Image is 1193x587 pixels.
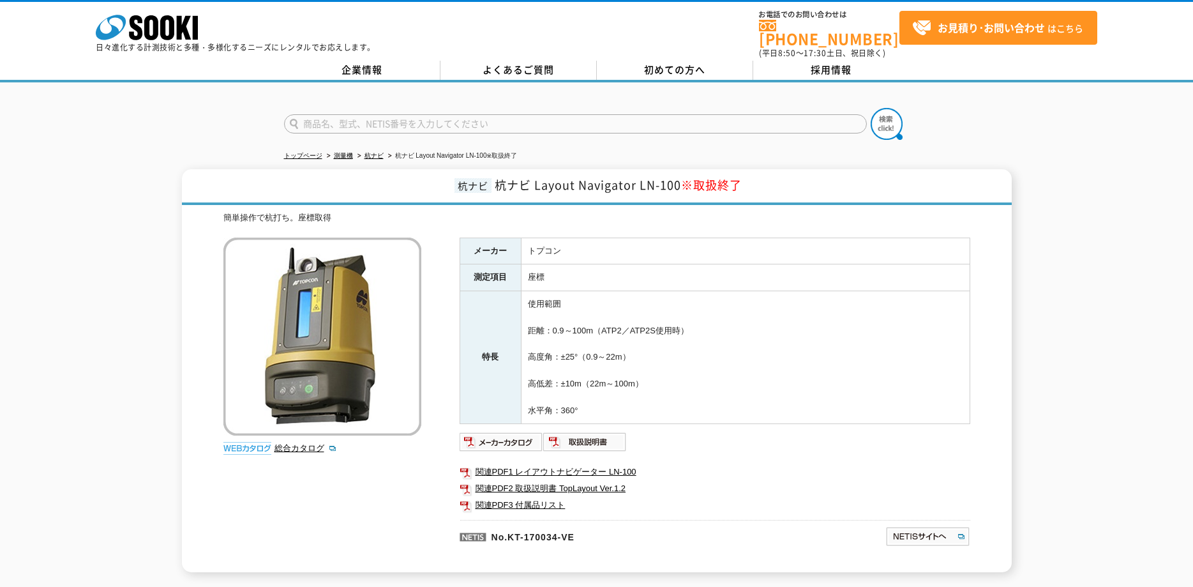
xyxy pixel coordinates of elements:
[778,47,796,59] span: 8:50
[759,47,885,59] span: (平日 ～ 土日、祝日除く)
[460,441,543,450] a: メーカーカタログ
[334,152,353,159] a: 測量機
[460,264,521,291] th: 測定項目
[454,178,491,193] span: 杭ナビ
[871,108,903,140] img: btn_search.png
[460,432,543,452] img: メーカーカタログ
[223,211,970,225] div: 簡単操作で杭打ち。座標取得
[899,11,1097,45] a: お見積り･お問い合わせはこちら
[440,61,597,80] a: よくあるご質問
[521,264,970,291] td: 座標
[885,526,970,547] img: NETISサイトへ
[284,61,440,80] a: 企業情報
[753,61,910,80] a: 採用情報
[460,238,521,264] th: メーカー
[543,432,627,452] img: 取扱説明書
[495,176,742,194] span: 杭ナビ Layout Navigator LN-100
[460,480,970,497] a: 関連PDF2 取扱説明書 TopLayout Ver.1.2
[96,43,375,51] p: 日々進化する計測技術と多種・多様化するニーズにレンタルでお応えします。
[460,497,970,514] a: 関連PDF3 付属品リスト
[759,20,899,46] a: [PHONE_NUMBER]
[386,149,518,163] li: 杭ナビ Layout Navigator LN-100※取扱終了
[460,520,762,551] p: No.KT-170034-VE
[460,464,970,480] a: 関連PDF1 レイアウトナビゲーター LN-100
[284,152,322,159] a: トップページ
[938,20,1045,35] strong: お見積り･お問い合わせ
[912,19,1083,38] span: はこちら
[804,47,827,59] span: 17:30
[759,11,899,19] span: お電話でのお問い合わせは
[521,238,970,264] td: トプコン
[364,152,384,159] a: 杭ナビ
[521,291,970,424] td: 使用範囲 距離：0.9～100m（ATP2／ATP2S使用時） 高度角：±25°（0.9～22m） 高低差：±10m（22m～100m） 水平角：360°
[284,114,867,133] input: 商品名、型式、NETIS番号を入力してください
[543,441,627,450] a: 取扱説明書
[681,176,742,194] span: ※取扱終了
[223,238,421,436] img: 杭ナビ Layout Navigator LN-100※取扱終了
[644,63,705,77] span: 初めての方へ
[460,291,521,424] th: 特長
[274,443,337,453] a: 総合カタログ
[597,61,753,80] a: 初めての方へ
[223,442,271,455] img: webカタログ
